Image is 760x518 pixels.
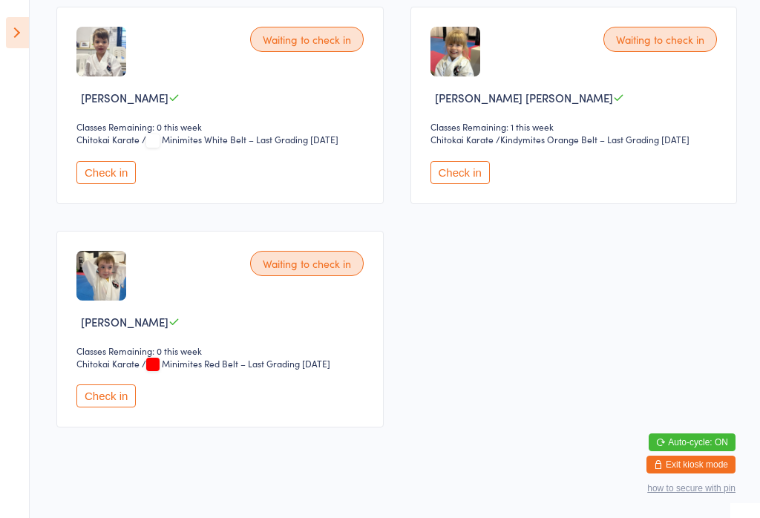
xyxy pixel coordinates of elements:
[76,357,140,370] div: Chitokai Karate
[647,483,736,494] button: how to secure with pin
[250,27,364,52] div: Waiting to check in
[76,251,126,301] img: image1741756201.png
[430,133,494,145] div: Chitokai Karate
[76,384,136,407] button: Check in
[250,251,364,276] div: Waiting to check in
[76,161,136,184] button: Check in
[430,120,722,133] div: Classes Remaining: 1 this week
[76,133,140,145] div: Chitokai Karate
[76,120,368,133] div: Classes Remaining: 0 this week
[496,133,689,145] span: / Kindymites Orange Belt – Last Grading [DATE]
[649,433,736,451] button: Auto-cycle: ON
[142,357,330,370] span: / Minimites Red Belt – Last Grading [DATE]
[435,90,613,105] span: [PERSON_NAME] [PERSON_NAME]
[76,27,126,76] img: image1749016754.png
[430,161,490,184] button: Check in
[430,27,480,76] img: image1723009930.png
[603,27,717,52] div: Waiting to check in
[646,456,736,473] button: Exit kiosk mode
[142,133,338,145] span: / Minimites White Belt – Last Grading [DATE]
[81,314,168,330] span: [PERSON_NAME]
[81,90,168,105] span: [PERSON_NAME]
[76,344,368,357] div: Classes Remaining: 0 this week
